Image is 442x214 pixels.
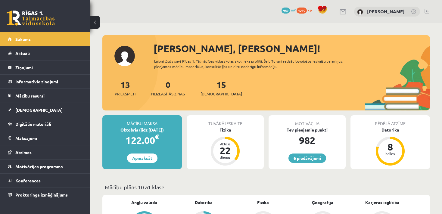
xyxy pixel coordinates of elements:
[195,199,213,206] a: Datorika
[288,154,326,163] a: 6 piedāvājumi
[187,115,264,127] div: Tuvākā ieskaite
[308,8,312,12] span: xp
[115,91,135,97] span: Priekšmeti
[151,91,185,97] span: Neizlasītās ziņas
[350,127,430,133] div: Datorika
[15,164,63,169] span: Motivācijas programma
[105,183,428,191] p: Mācību plāns 10.a1 klase
[8,46,83,60] a: Aktuāli
[357,9,363,15] img: Zenta Viktorija Amoliņa
[15,150,32,155] span: Atzīmes
[102,127,182,133] div: Oktobris (līdz [DATE])
[312,199,333,206] a: Ģeogrāfija
[8,145,83,159] a: Atzīmes
[269,115,346,127] div: Motivācija
[381,142,399,152] div: 8
[8,174,83,188] a: Konferences
[187,127,264,166] a: Fizika Atlicis 22 dienas
[282,8,296,12] a: 982 mP
[15,36,31,42] span: Sākums
[102,115,182,127] div: Mācību maksa
[154,58,351,69] div: Laipni lūgts savā Rīgas 1. Tālmācības vidusskolas skolnieka profilā. Šeit Tu vari redzēt tuvojošo...
[381,152,399,155] div: balles
[8,60,83,74] a: Ziņojumi
[365,199,399,206] a: Karjeras izglītība
[131,199,157,206] a: Angļu valoda
[8,32,83,46] a: Sākums
[257,199,269,206] a: Fizika
[155,132,159,141] span: €
[15,93,45,98] span: Mācību resursi
[269,133,346,147] div: 982
[15,121,51,127] span: Digitālie materiāli
[297,8,315,12] a: 1219 xp
[15,107,63,113] span: [DEMOGRAPHIC_DATA]
[216,146,234,155] div: 22
[15,192,68,197] span: Proktoringa izmēģinājums
[201,91,242,97] span: [DEMOGRAPHIC_DATA]
[127,154,157,163] a: Apmaksāt
[187,127,264,133] div: Fizika
[291,8,296,12] span: mP
[15,60,83,74] legend: Ziņojumi
[15,131,83,145] legend: Maksājumi
[15,178,41,183] span: Konferences
[151,79,185,97] a: 0Neizlasītās ziņas
[282,8,290,14] span: 982
[8,75,83,88] a: Informatīvie ziņojumi
[201,79,242,97] a: 15[DEMOGRAPHIC_DATA]
[115,79,135,97] a: 13Priekšmeti
[297,8,307,14] span: 1219
[15,75,83,88] legend: Informatīvie ziņojumi
[350,127,430,166] a: Datorika 8 balles
[367,8,405,14] a: [PERSON_NAME]
[216,142,234,146] div: Atlicis
[154,41,430,56] div: [PERSON_NAME], [PERSON_NAME]!
[269,127,346,133] div: Tev pieejamie punkti
[8,117,83,131] a: Digitālie materiāli
[216,155,234,159] div: dienas
[8,103,83,117] a: [DEMOGRAPHIC_DATA]
[7,11,55,26] a: Rīgas 1. Tālmācības vidusskola
[8,131,83,145] a: Maksājumi
[8,160,83,173] a: Motivācijas programma
[8,188,83,202] a: Proktoringa izmēģinājums
[102,133,182,147] div: 122.00
[350,115,430,127] div: Pēdējā atzīme
[15,51,30,56] span: Aktuāli
[8,89,83,103] a: Mācību resursi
